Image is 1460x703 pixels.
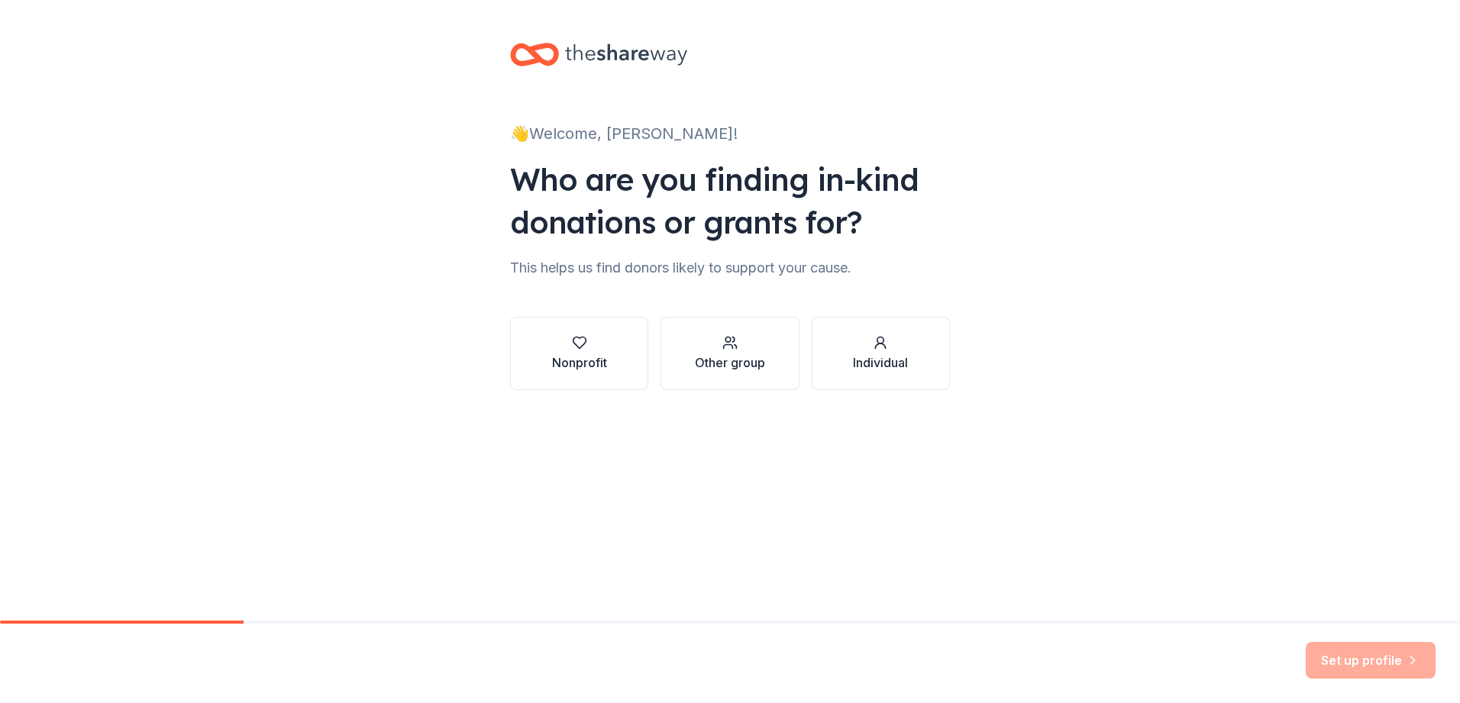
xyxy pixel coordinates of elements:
div: Nonprofit [552,353,607,372]
div: Who are you finding in-kind donations or grants for? [510,158,950,243]
div: Individual [853,353,908,372]
div: 👋 Welcome, [PERSON_NAME]! [510,121,950,146]
div: Other group [695,353,765,372]
button: Nonprofit [510,317,648,390]
button: Other group [661,317,799,390]
div: This helps us find donors likely to support your cause. [510,256,950,280]
button: Individual [812,317,950,390]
